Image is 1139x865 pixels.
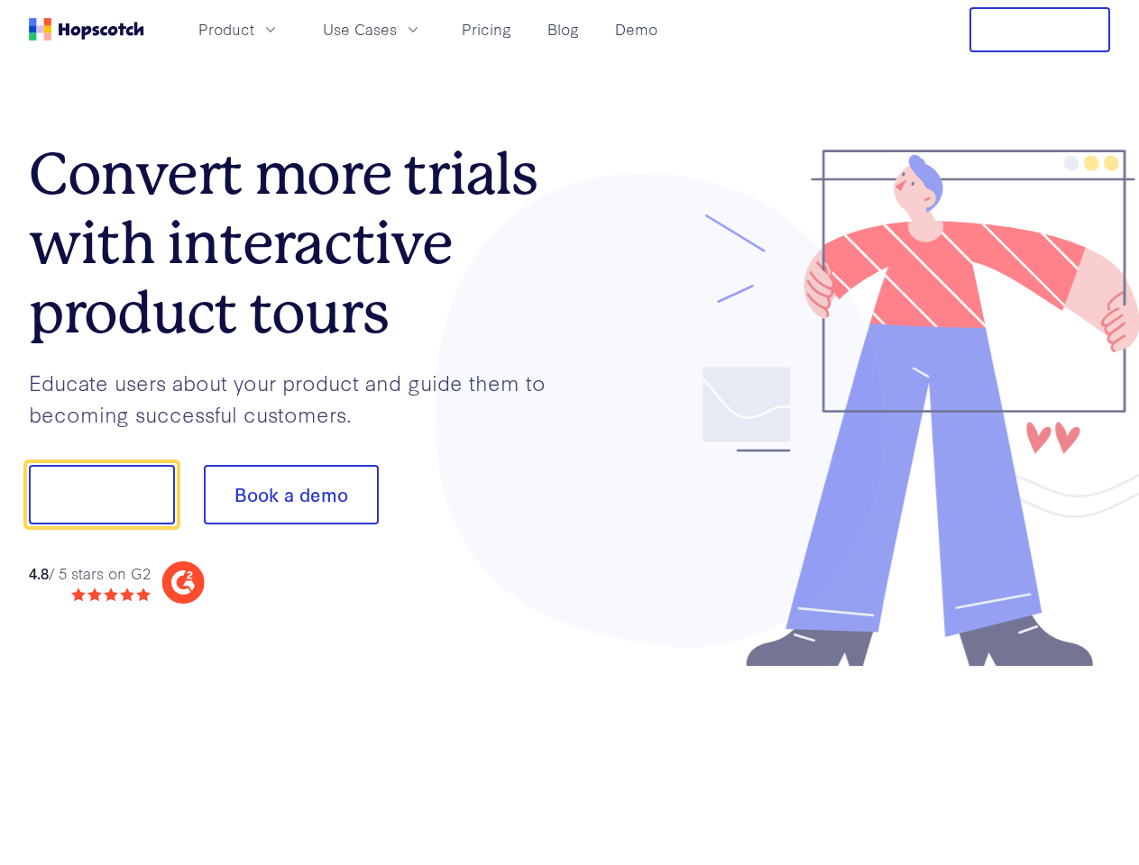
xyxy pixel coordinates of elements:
[540,14,586,44] a: Blog
[969,7,1110,52] button: Free Trial
[455,14,519,44] a: Pricing
[29,562,151,585] div: / 5 stars on G2
[204,465,379,524] button: Book a demo
[29,140,570,347] h1: Convert more trials with interactive product tours
[29,562,49,583] strong: 4.8
[29,367,570,429] p: Educate users about your product and guide them to becoming successful customers.
[198,18,254,41] span: Product
[323,18,397,41] span: Use Cases
[188,14,290,44] button: Product
[608,14,665,44] a: Demo
[29,465,175,524] button: Show me!
[29,18,144,41] a: Home
[312,14,433,44] button: Use Cases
